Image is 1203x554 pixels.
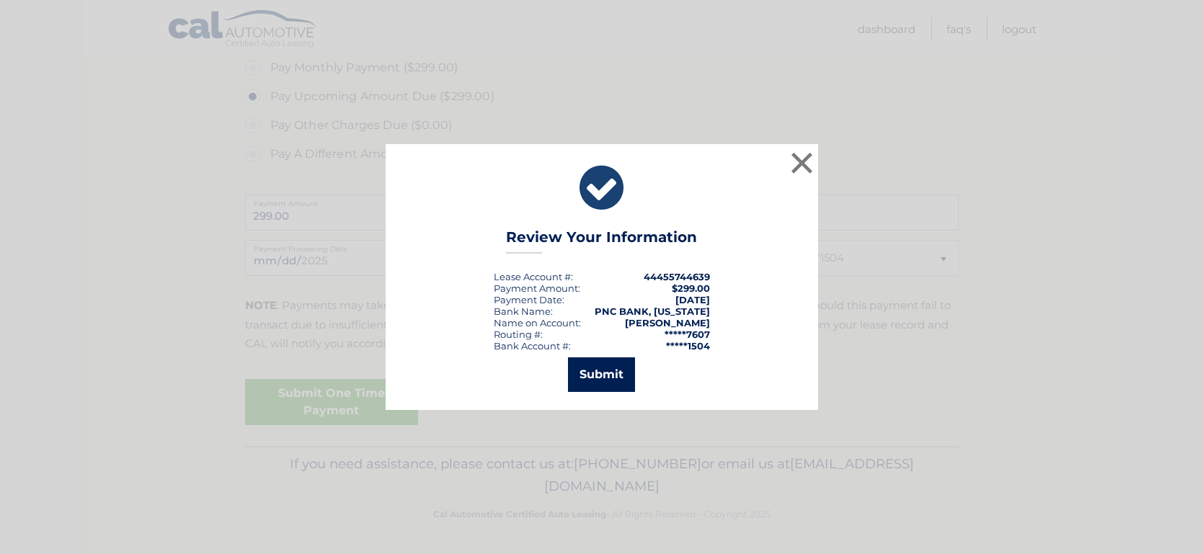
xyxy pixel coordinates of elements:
[672,282,710,294] span: $299.00
[675,294,710,305] span: [DATE]
[494,340,571,352] div: Bank Account #:
[644,271,710,282] strong: 44455744639
[595,305,710,317] strong: PNC BANK, [US_STATE]
[494,305,553,317] div: Bank Name:
[788,148,817,177] button: ×
[494,282,580,294] div: Payment Amount:
[506,228,697,254] h3: Review Your Information
[568,357,635,392] button: Submit
[494,271,573,282] div: Lease Account #:
[494,317,581,329] div: Name on Account:
[494,329,543,340] div: Routing #:
[625,317,710,329] strong: [PERSON_NAME]
[494,294,564,305] div: :
[494,294,562,305] span: Payment Date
